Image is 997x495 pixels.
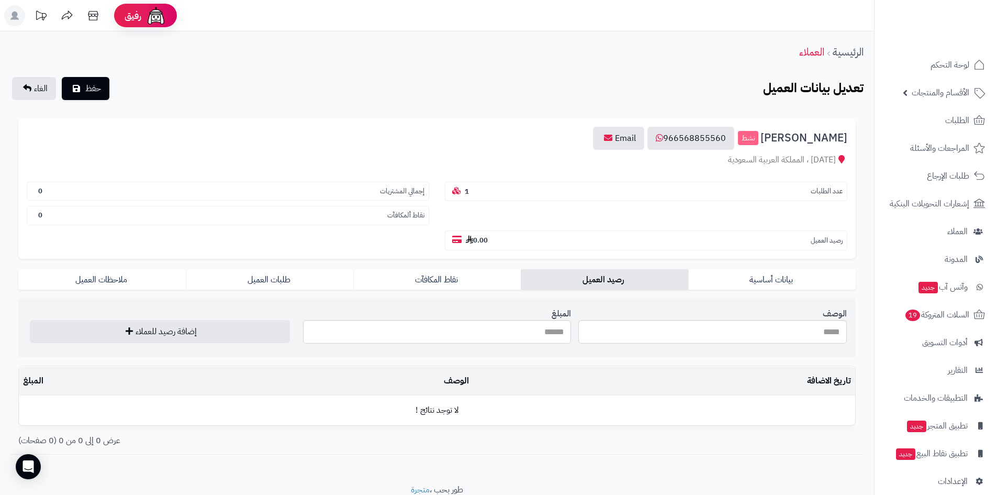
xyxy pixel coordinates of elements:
[738,131,758,146] small: نشط
[945,252,968,267] span: المدونة
[948,363,968,378] span: التقارير
[229,367,473,395] td: الوصف
[647,127,734,150] a: 966568855560
[27,154,847,166] div: [DATE] ، المملكة العربية السعودية
[760,132,847,144] span: [PERSON_NAME]
[881,108,991,133] a: الطلبات
[931,58,969,72] span: لوحة التحكم
[912,85,969,100] span: الأقسام والمنتجات
[552,303,571,320] label: المبلغ
[881,163,991,189] a: طلبات الإرجاع
[881,469,991,494] a: الإعدادات
[927,169,969,183] span: طلبات الإرجاع
[799,44,824,60] a: العملاء
[881,219,991,244] a: العملاء
[353,269,521,290] a: نقاط المكافآت
[922,335,968,350] span: أدوات التسويق
[905,309,921,322] span: 19
[12,77,56,100] a: الغاء
[19,367,229,395] td: المبلغ
[918,282,938,293] span: جديد
[125,9,141,22] span: رفيق
[938,474,968,489] span: الإعدادات
[881,302,991,327] a: السلات المتروكة19
[881,330,991,355] a: أدوات التسويق
[18,269,186,290] a: ملاحظات العميل
[833,44,864,60] a: الرئيسية
[881,441,991,466] a: تطبيق نقاط البيعجديد
[34,82,48,95] span: الغاء
[917,280,968,294] span: وآتس آب
[186,269,353,290] a: طلبات العميل
[16,454,41,479] div: Open Intercom Messenger
[904,391,968,405] span: التطبيقات والخدمات
[881,274,991,300] a: وآتس آبجديد
[688,269,856,290] a: بيانات أساسية
[947,224,968,239] span: العملاء
[28,5,54,29] a: تحديثات المنصة
[62,77,109,100] button: حفظ
[945,113,969,128] span: الطلبات
[823,303,847,320] label: الوصف
[881,191,991,216] a: إشعارات التحويلات البنكية
[881,52,991,78] a: لوحة التحكم
[896,448,915,460] span: جديد
[19,396,855,425] td: لا توجد نتائج !
[387,211,424,221] small: نقاط ألمكافآت
[904,307,969,322] span: السلات المتروكة
[593,127,644,150] a: Email
[38,210,42,220] b: 0
[811,236,843,246] small: رصيد العميل
[890,196,969,211] span: إشعارات التحويلات البنكية
[10,435,437,447] div: عرض 0 إلى 0 من 0 (0 صفحات)
[907,421,926,432] span: جديد
[881,386,991,411] a: التطبيقات والخدمات
[473,367,855,395] td: تاريخ الاضافة
[521,269,688,290] a: رصيد العميل
[38,186,42,196] b: 0
[881,413,991,438] a: تطبيق المتجرجديد
[145,5,166,26] img: ai-face.png
[881,136,991,161] a: المراجعات والأسئلة
[85,82,101,95] span: حفظ
[30,320,290,343] button: إضافة رصيد للعملاء
[906,419,968,433] span: تطبيق المتجر
[380,186,424,196] small: إجمالي المشتريات
[881,358,991,383] a: التقارير
[763,79,864,97] b: تعديل بيانات العميل
[466,235,488,245] b: 0.00
[811,186,843,196] small: عدد الطلبات
[926,14,987,36] img: logo-2.png
[910,141,969,156] span: المراجعات والأسئلة
[465,186,469,196] b: 1
[895,446,968,461] span: تطبيق نقاط البيع
[881,247,991,272] a: المدونة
